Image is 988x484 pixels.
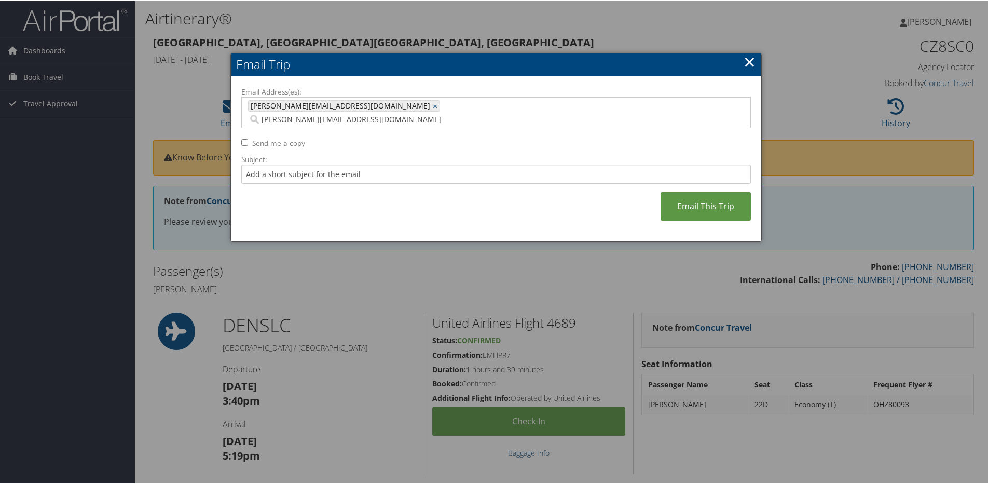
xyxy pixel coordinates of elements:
[744,50,756,71] a: ×
[252,137,305,147] label: Send me a copy
[433,100,440,110] a: ×
[661,191,751,220] a: Email This Trip
[249,100,430,110] span: [PERSON_NAME][EMAIL_ADDRESS][DOMAIN_NAME]
[241,86,751,96] label: Email Address(es):
[231,52,761,75] h2: Email Trip
[241,164,751,183] input: Add a short subject for the email
[248,113,628,124] input: Email address (Separate multiple email addresses with commas)
[241,153,751,164] label: Subject:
